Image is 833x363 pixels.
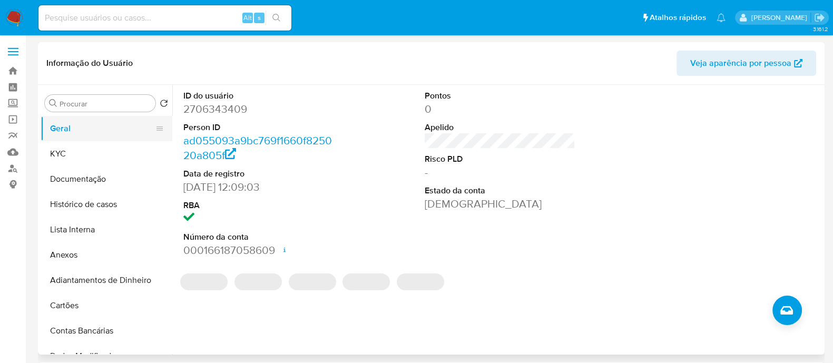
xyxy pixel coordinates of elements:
[183,102,334,116] dd: 2706343409
[258,13,261,23] span: s
[243,13,252,23] span: Alt
[751,13,810,23] p: anna.almeida@mercadopago.com.br
[46,58,133,68] h1: Informação do Usuário
[425,197,575,211] dd: [DEMOGRAPHIC_DATA]
[183,90,334,102] dt: ID do usuário
[49,99,57,107] button: Procurar
[60,99,151,109] input: Procurar
[650,12,706,23] span: Atalhos rápidos
[266,11,287,25] button: search-icon
[41,166,172,192] button: Documentação
[41,116,164,141] button: Geral
[690,51,791,76] span: Veja aparência por pessoa
[183,180,334,194] dd: [DATE] 12:09:03
[425,90,575,102] dt: Pontos
[183,243,334,258] dd: 000166187058609
[425,185,575,197] dt: Estado da conta
[41,192,172,217] button: Histórico de casos
[677,51,816,76] button: Veja aparência por pessoa
[41,268,172,293] button: Adiantamentos de Dinheiro
[425,122,575,133] dt: Apelido
[160,99,168,111] button: Retornar ao pedido padrão
[41,141,172,166] button: KYC
[183,231,334,243] dt: Número da conta
[41,293,172,318] button: Cartões
[814,12,825,23] a: Sair
[717,13,726,22] a: Notificações
[425,165,575,180] dd: -
[183,200,334,211] dt: RBA
[183,122,334,133] dt: Person ID
[425,102,575,116] dd: 0
[38,11,291,25] input: Pesquise usuários ou casos...
[41,217,172,242] button: Lista Interna
[41,318,172,344] button: Contas Bancárias
[183,133,332,163] a: ad055093a9bc769f1660f825020a805f
[425,153,575,165] dt: Risco PLD
[41,242,172,268] button: Anexos
[183,168,334,180] dt: Data de registro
